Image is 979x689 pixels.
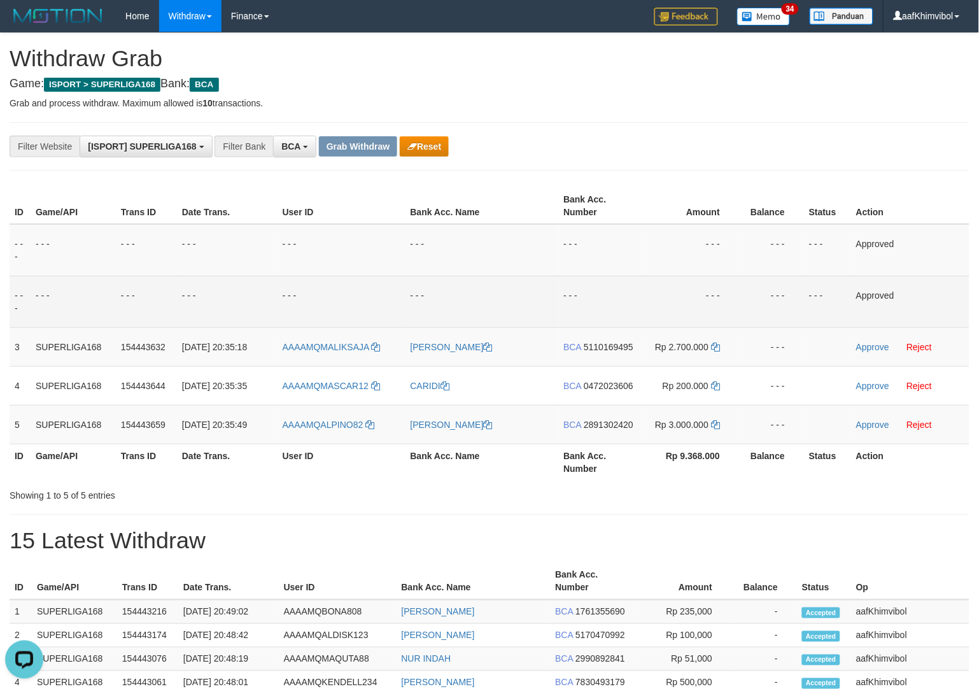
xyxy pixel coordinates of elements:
[10,484,398,502] div: Showing 1 to 5 of 5 entries
[739,276,804,327] td: - - -
[810,8,873,25] img: panduan.png
[851,564,969,600] th: Op
[10,276,31,327] td: - - -
[178,564,279,600] th: Date Trans.
[10,136,80,157] div: Filter Website
[182,381,247,391] span: [DATE] 20:35:35
[116,444,177,480] th: Trans ID
[31,276,116,327] td: - - -
[10,564,32,600] th: ID
[31,188,116,224] th: Game/API
[178,648,279,671] td: [DATE] 20:48:19
[563,342,581,352] span: BCA
[711,420,720,430] a: Copy 3000000 to clipboard
[10,366,31,405] td: 4
[32,564,117,600] th: Game/API
[907,381,933,391] a: Reject
[279,600,397,624] td: AAAAMQBONA808
[737,8,791,25] img: Button%20Memo.svg
[397,564,551,600] th: Bank Acc. Name
[558,188,641,224] th: Bank Acc. Number
[782,3,799,15] span: 34
[402,630,475,641] a: [PERSON_NAME]
[178,600,279,624] td: [DATE] 20:49:02
[121,342,166,352] span: 154443632
[31,327,116,366] td: SUPERLIGA168
[278,444,405,480] th: User ID
[584,342,633,352] span: Copy 5110169495 to clipboard
[10,188,31,224] th: ID
[10,97,969,110] p: Grab and process withdraw. Maximum allowed is transactions.
[405,444,559,480] th: Bank Acc. Name
[400,136,449,157] button: Reset
[10,405,31,444] td: 5
[797,564,851,600] th: Status
[88,141,196,152] span: [ISPORT] SUPERLIGA168
[177,224,278,276] td: - - -
[584,381,633,391] span: Copy 0472023606 to clipboard
[575,630,625,641] span: Copy 5170470992 to clipboard
[279,564,397,600] th: User ID
[178,624,279,648] td: [DATE] 20:48:42
[283,342,381,352] a: AAAAMQMALIKSAJA
[804,444,851,480] th: Status
[402,678,475,688] a: [PERSON_NAME]
[856,381,889,391] a: Approve
[10,78,969,90] h4: Game: Bank:
[10,6,106,25] img: MOTION_logo.png
[563,420,581,430] span: BCA
[117,564,178,600] th: Trans ID
[739,224,804,276] td: - - -
[80,136,212,157] button: [ISPORT] SUPERLIGA168
[739,366,804,405] td: - - -
[116,188,177,224] th: Trans ID
[283,420,375,430] a: AAAAMQALPINO82
[10,528,969,553] h1: 15 Latest Withdraw
[411,381,449,391] a: CARIDI
[116,224,177,276] td: - - -
[32,648,117,671] td: SUPERLIGA168
[907,420,933,430] a: Reject
[31,405,116,444] td: SUPERLIGA168
[802,607,840,618] span: Accepted
[31,366,116,405] td: SUPERLIGA168
[10,600,32,624] td: 1
[633,648,731,671] td: Rp 51,000
[563,381,581,391] span: BCA
[802,655,840,665] span: Accepted
[402,607,475,617] a: [PERSON_NAME]
[273,136,316,157] button: BCA
[121,420,166,430] span: 154443659
[44,78,160,92] span: ISPORT > SUPERLIGA168
[31,224,116,276] td: - - -
[177,276,278,327] td: - - -
[633,624,731,648] td: Rp 100,000
[663,381,708,391] span: Rp 200.000
[907,342,933,352] a: Reject
[10,444,31,480] th: ID
[739,405,804,444] td: - - -
[641,188,739,224] th: Amount
[555,630,573,641] span: BCA
[575,678,625,688] span: Copy 7830493179 to clipboard
[731,600,797,624] td: -
[182,342,247,352] span: [DATE] 20:35:18
[739,444,804,480] th: Balance
[802,631,840,642] span: Accepted
[851,444,969,480] th: Action
[278,188,405,224] th: User ID
[856,342,889,352] a: Approve
[804,224,851,276] td: - - -
[802,678,840,689] span: Accepted
[5,5,43,43] button: Open LiveChat chat widget
[558,224,641,276] td: - - -
[121,381,166,391] span: 154443644
[278,276,405,327] td: - - -
[278,224,405,276] td: - - -
[117,600,178,624] td: 154443216
[731,624,797,648] td: -
[654,8,718,25] img: Feedback.jpg
[641,276,739,327] td: - - -
[31,444,116,480] th: Game/API
[10,46,969,71] h1: Withdraw Grab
